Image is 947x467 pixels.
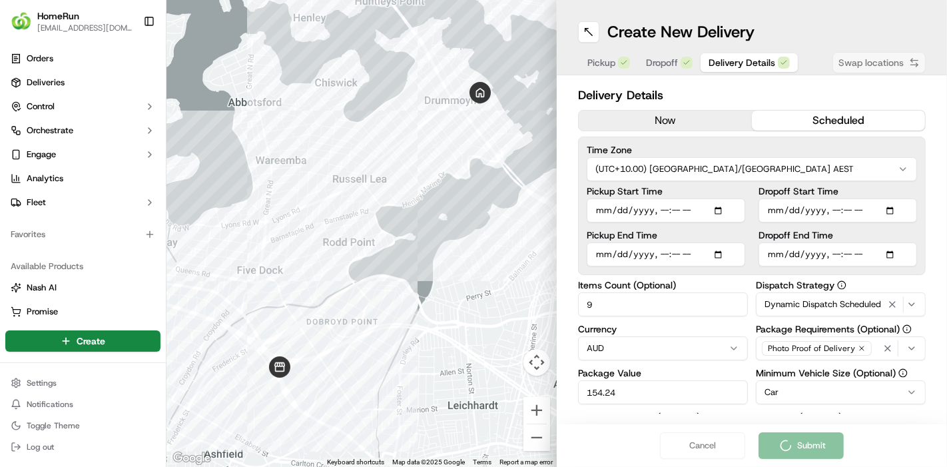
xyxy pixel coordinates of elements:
[5,168,160,189] a: Analytics
[77,334,105,348] span: Create
[578,324,748,334] label: Currency
[579,111,752,131] button: now
[11,282,155,294] a: Nash AI
[37,23,133,33] button: [EMAIL_ADDRESS][DOMAIN_NAME]
[5,277,160,298] button: Nash AI
[578,280,748,290] label: Items Count (Optional)
[27,420,80,431] span: Toggle Theme
[5,256,160,277] div: Available Products
[27,77,65,89] span: Deliveries
[5,395,160,414] button: Notifications
[473,458,491,466] a: Terms (opens in new tab)
[5,330,160,352] button: Create
[5,96,160,117] button: Control
[27,378,57,388] span: Settings
[27,306,58,318] span: Promise
[27,173,63,185] span: Analytics
[5,5,138,37] button: HomeRunHomeRun[EMAIL_ADDRESS][DOMAIN_NAME]
[37,9,79,23] button: HomeRun
[170,450,214,467] a: Open this area in Google Maps (opens a new window)
[11,306,155,318] a: Promise
[752,111,925,131] button: scheduled
[709,56,775,69] span: Delivery Details
[27,399,73,410] span: Notifications
[523,424,550,451] button: Zoom out
[578,292,748,316] input: Enter number of items
[587,231,745,240] label: Pickup End Time
[5,438,160,456] button: Log out
[756,280,926,290] label: Dispatch Strategy
[756,324,926,334] label: Package Requirements (Optional)
[327,458,384,467] button: Keyboard shortcuts
[578,86,926,105] h2: Delivery Details
[11,11,32,32] img: HomeRun
[587,145,917,155] label: Time Zone
[523,349,550,376] button: Map camera controls
[902,324,912,334] button: Package Requirements (Optional)
[578,368,748,378] label: Package Value
[5,224,160,245] div: Favorites
[27,149,56,161] span: Engage
[27,125,73,137] span: Orchestrate
[646,56,678,69] span: Dropoff
[170,450,214,467] img: Google
[756,292,926,316] button: Dynamic Dispatch Scheduled
[768,343,855,354] span: Photo Proof of Delivery
[27,442,54,452] span: Log out
[5,144,160,165] button: Engage
[5,301,160,322] button: Promise
[607,21,755,43] h1: Create New Delivery
[759,187,917,196] label: Dropoff Start Time
[392,458,465,466] span: Map data ©2025 Google
[523,397,550,424] button: Zoom in
[765,298,881,310] span: Dynamic Dispatch Scheduled
[756,368,926,378] label: Minimum Vehicle Size (Optional)
[5,48,160,69] a: Orders
[587,187,745,196] label: Pickup Start Time
[898,368,908,378] button: Minimum Vehicle Size (Optional)
[5,416,160,435] button: Toggle Theme
[5,192,160,213] button: Fleet
[837,280,846,290] button: Dispatch Strategy
[27,282,57,294] span: Nash AI
[587,56,615,69] span: Pickup
[578,412,748,422] label: Package Identifier (Optional)
[5,374,160,392] button: Settings
[756,336,926,360] button: Photo Proof of Delivery
[499,458,553,466] a: Report a map error
[756,412,926,422] label: Driver Tip (Optional)
[5,120,160,141] button: Orchestrate
[5,72,160,93] a: Deliveries
[578,380,748,404] input: Enter package value
[27,53,53,65] span: Orders
[759,231,917,240] label: Dropoff End Time
[27,101,55,113] span: Control
[27,197,46,209] span: Fleet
